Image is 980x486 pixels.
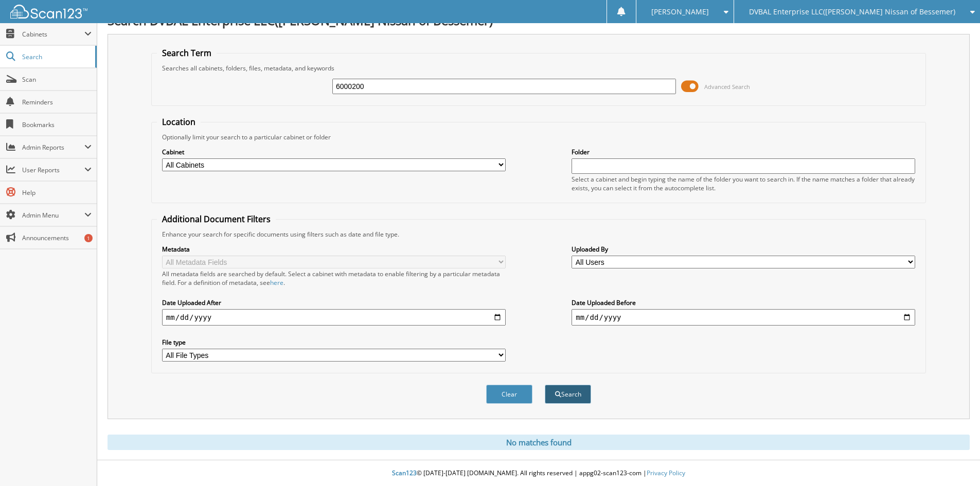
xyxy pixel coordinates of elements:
[157,230,920,239] div: Enhance your search for specific documents using filters such as date and file type.
[22,188,92,197] span: Help
[22,98,92,106] span: Reminders
[22,120,92,129] span: Bookmarks
[647,469,685,477] a: Privacy Policy
[108,435,970,450] div: No matches found
[157,133,920,141] div: Optionally limit your search to a particular cabinet or folder
[10,5,87,19] img: scan123-logo-white.svg
[270,278,283,287] a: here
[22,211,84,220] span: Admin Menu
[22,75,92,84] span: Scan
[162,245,506,254] label: Metadata
[22,143,84,152] span: Admin Reports
[572,309,915,326] input: end
[157,213,276,225] legend: Additional Document Filters
[162,338,506,347] label: File type
[157,64,920,73] div: Searches all cabinets, folders, files, metadata, and keywords
[97,461,980,486] div: © [DATE]-[DATE] [DOMAIN_NAME]. All rights reserved | appg02-scan123-com |
[162,309,506,326] input: start
[486,385,532,404] button: Clear
[545,385,591,404] button: Search
[162,269,506,287] div: All metadata fields are searched by default. Select a cabinet with metadata to enable filtering b...
[929,437,980,486] iframe: Chat Widget
[651,9,709,15] span: [PERSON_NAME]
[392,469,417,477] span: Scan123
[22,233,92,242] span: Announcements
[157,47,217,59] legend: Search Term
[157,116,201,128] legend: Location
[572,245,915,254] label: Uploaded By
[84,234,93,242] div: 1
[22,166,84,174] span: User Reports
[162,298,506,307] label: Date Uploaded After
[22,52,90,61] span: Search
[749,9,955,15] span: DVBAL Enterprise LLC([PERSON_NAME] Nissan of Bessemer)
[162,148,506,156] label: Cabinet
[572,148,915,156] label: Folder
[572,298,915,307] label: Date Uploaded Before
[704,83,750,91] span: Advanced Search
[22,30,84,39] span: Cabinets
[572,175,915,192] div: Select a cabinet and begin typing the name of the folder you want to search in. If the name match...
